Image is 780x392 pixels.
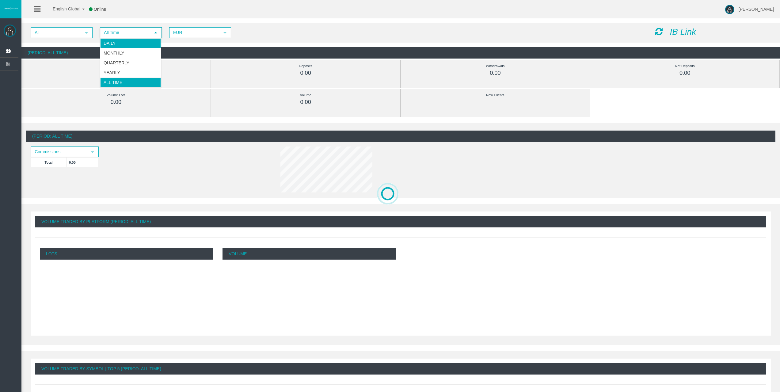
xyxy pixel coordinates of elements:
[153,30,158,35] span: select
[415,70,576,77] div: 0.00
[21,47,780,59] div: (Period: All Time)
[90,150,95,154] span: select
[415,92,576,99] div: New Clients
[35,70,197,77] div: 0.00
[40,248,213,260] p: Lots
[223,248,396,260] p: Volume
[31,157,67,167] td: Total
[225,70,386,77] div: 0.00
[655,27,663,36] i: Reload Dashboard
[35,92,197,99] div: Volume Lots
[739,7,774,12] span: [PERSON_NAME]
[100,38,161,48] li: Daily
[100,48,161,58] li: Monthly
[670,27,696,36] i: IB Link
[100,68,161,78] li: Yearly
[725,5,734,14] img: user-image
[26,131,775,142] div: (Period: All Time)
[31,28,81,37] span: All
[35,216,766,227] div: Volume Traded By Platform (Period: All Time)
[67,157,98,167] td: 0.00
[223,30,227,35] span: select
[84,30,89,35] span: select
[225,99,386,106] div: 0.00
[415,63,576,70] div: Withdrawals
[35,63,197,70] div: Commissions
[3,7,18,10] img: logo.svg
[100,58,161,68] li: Quarterly
[604,63,766,70] div: Net Deposits
[31,147,87,157] span: Commissions
[94,7,106,12] span: Online
[170,28,219,37] span: EUR
[45,6,80,11] span: English Global
[101,28,150,37] span: All Time
[604,70,766,77] div: 0.00
[100,78,161,87] li: All Time
[225,92,386,99] div: Volume
[35,363,766,375] div: Volume Traded By Symbol | Top 5 (Period: All Time)
[225,63,386,70] div: Deposits
[35,99,197,106] div: 0.00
